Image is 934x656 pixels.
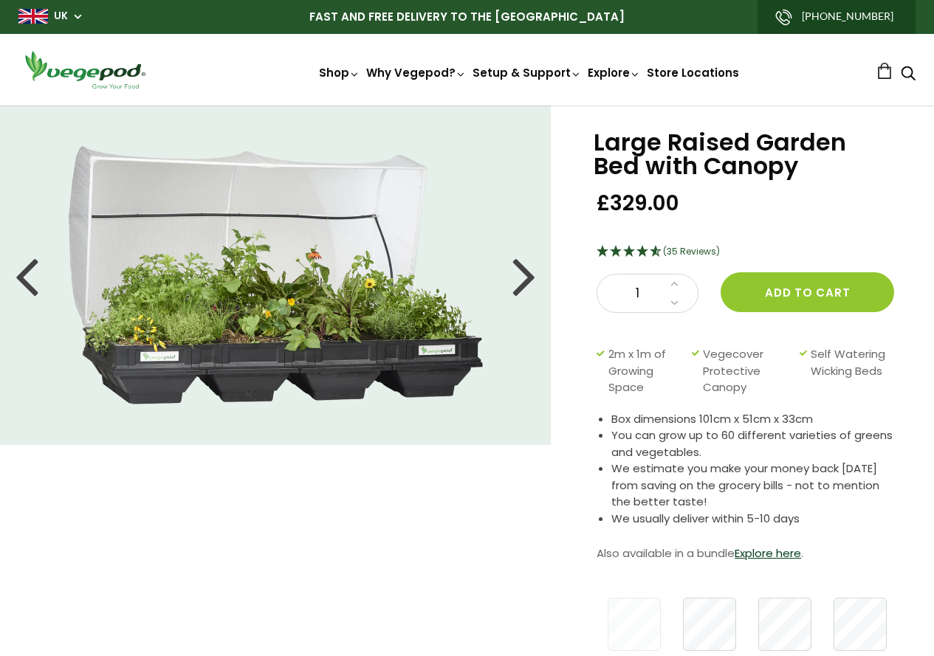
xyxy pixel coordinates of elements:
[811,346,890,396] span: Self Watering Wicking Beds
[663,245,720,258] span: (35 Reviews)
[597,190,679,217] span: £329.00
[611,511,897,528] li: We usually deliver within 5-10 days
[647,65,739,80] a: Store Locations
[901,67,916,83] a: Search
[69,146,483,404] img: Large Raised Garden Bed with Canopy
[597,542,897,564] p: Also available in a bundle .
[588,65,641,80] a: Explore
[18,49,151,91] img: Vegepod
[666,294,683,313] a: Decrease quantity by 1
[611,411,897,428] li: Box dimensions 101cm x 51cm x 33cm
[735,545,801,561] a: Explore here
[594,131,897,178] h1: Large Raised Garden Bed with Canopy
[54,9,68,24] a: UK
[703,346,792,396] span: Vegecover Protective Canopy
[666,275,683,294] a: Increase quantity by 1
[18,9,48,24] img: gb_large.png
[611,427,897,460] li: You can grow up to 60 different varieties of greens and vegetables.
[366,65,467,80] a: Why Vegepod?
[611,460,897,511] li: We estimate you make your money back [DATE] from saving on the grocery bills - not to mention the...
[608,346,684,396] span: 2m x 1m of Growing Space
[612,284,662,303] span: 1
[473,65,582,80] a: Setup & Support
[721,272,894,312] button: Add to cart
[597,243,897,262] div: 4.69 Stars - 35 Reviews
[319,65,360,80] a: Shop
